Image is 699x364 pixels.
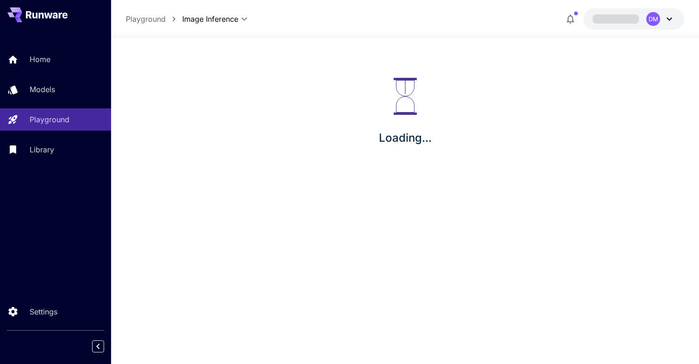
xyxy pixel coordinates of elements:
p: Settings [30,306,57,317]
p: Loading... [379,130,432,146]
button: Collapse sidebar [92,340,104,352]
p: Library [30,144,54,155]
div: DM [646,12,660,26]
p: Playground [30,114,69,125]
span: Image Inference [182,13,238,25]
p: Home [30,54,50,65]
button: DM [583,8,684,30]
nav: breadcrumb [126,13,182,25]
div: Collapse sidebar [99,338,111,355]
p: Models [30,84,55,95]
a: Playground [126,13,166,25]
